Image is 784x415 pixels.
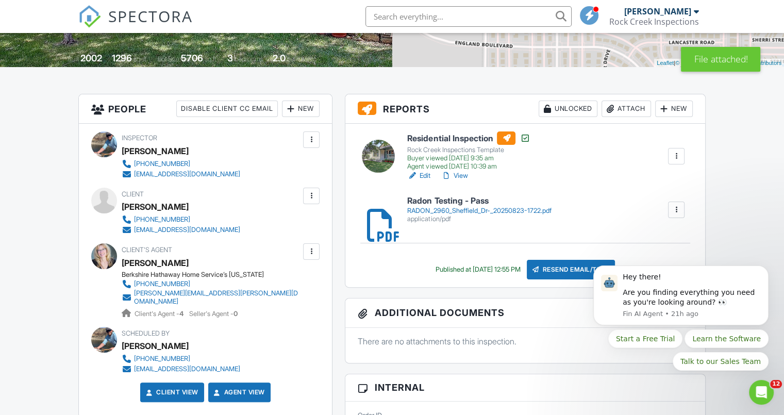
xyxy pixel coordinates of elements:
[122,143,189,159] div: [PERSON_NAME]
[539,101,597,117] div: Unlocked
[749,380,774,405] iframe: Intercom live chat
[407,146,530,154] div: Rock Creek Inspections Template
[108,5,193,27] span: SPECTORA
[681,47,760,72] div: File attached!
[212,387,265,397] a: Agent View
[345,298,705,328] h3: Additional Documents
[282,101,320,117] div: New
[122,214,240,225] a: [PHONE_NUMBER]
[436,265,521,274] div: Published at [DATE] 12:55 PM
[135,310,185,318] span: Client's Agent -
[407,131,530,145] h6: Residential Inspection
[134,55,148,63] span: sq. ft.
[79,94,332,124] h3: People
[273,53,286,63] div: 2.0
[181,53,203,63] div: 5706
[176,101,278,117] div: Disable Client CC Email
[134,226,240,234] div: [EMAIL_ADDRESS][DOMAIN_NAME]
[675,60,703,66] a: © MapTiler
[578,210,784,387] iframe: Intercom notifications message
[112,53,132,63] div: 1296
[134,160,190,168] div: [PHONE_NUMBER]
[122,289,301,306] a: [PERSON_NAME][EMAIL_ADDRESS][PERSON_NAME][DOMAIN_NAME]
[68,55,79,63] span: Built
[80,53,102,63] div: 2002
[407,171,430,181] a: Edit
[205,55,218,63] span: sq.ft.
[122,364,240,374] a: [EMAIL_ADDRESS][DOMAIN_NAME]
[235,55,263,63] span: bedrooms
[345,94,705,124] h3: Reports
[144,387,198,397] a: Client View
[134,280,190,288] div: [PHONE_NUMBER]
[657,60,674,66] a: Leaflet
[122,159,240,169] a: [PHONE_NUMBER]
[78,14,193,36] a: SPECTORA
[122,255,189,271] a: [PERSON_NAME]
[122,225,240,235] a: [EMAIL_ADDRESS][DOMAIN_NAME]
[233,310,238,318] strong: 0
[134,365,240,373] div: [EMAIL_ADDRESS][DOMAIN_NAME]
[122,338,189,354] div: [PERSON_NAME]
[122,134,157,142] span: Inspector
[365,6,572,27] input: Search everything...
[655,101,693,117] div: New
[441,171,468,181] a: View
[624,6,691,16] div: [PERSON_NAME]
[189,310,238,318] span: Seller's Agent -
[345,374,705,401] h3: Internal
[602,101,651,117] div: Attach
[122,354,240,364] a: [PHONE_NUMBER]
[78,5,101,28] img: The Best Home Inspection Software - Spectora
[407,196,551,206] h6: Radon Testing - Pass
[407,162,530,171] div: Agent viewed [DATE] 10:39 am
[122,246,172,254] span: Client's Agent
[122,279,301,289] a: [PHONE_NUMBER]
[287,55,316,63] span: bathrooms
[134,289,301,306] div: [PERSON_NAME][EMAIL_ADDRESS][PERSON_NAME][DOMAIN_NAME]
[134,170,240,178] div: [EMAIL_ADDRESS][DOMAIN_NAME]
[609,16,699,27] div: Rock Creek Inspections
[527,260,615,279] div: Resend Email/Text
[407,154,530,162] div: Buyer viewed [DATE] 9:35 am
[158,55,179,63] span: Lot Size
[227,53,233,63] div: 3
[654,59,784,68] div: |
[134,355,190,363] div: [PHONE_NUMBER]
[122,329,170,337] span: Scheduled By
[407,207,551,215] div: RADON_2960_Sheffield_Dr-_20250823-1722.pdf
[134,215,190,224] div: [PHONE_NUMBER]
[358,336,693,347] p: There are no attachments to this inspection.
[122,271,309,279] div: Berkshire Hathaway Home Service’s [US_STATE]
[179,310,184,318] strong: 4
[407,131,530,171] a: Residential Inspection Rock Creek Inspections Template Buyer viewed [DATE] 9:35 am Agent viewed [...
[122,199,189,214] div: [PERSON_NAME]
[122,169,240,179] a: [EMAIL_ADDRESS][DOMAIN_NAME]
[407,196,551,223] a: Radon Testing - Pass RADON_2960_Sheffield_Dr-_20250823-1722.pdf application/pdf
[122,190,144,198] span: Client
[407,215,551,223] div: application/pdf
[770,380,782,388] span: 12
